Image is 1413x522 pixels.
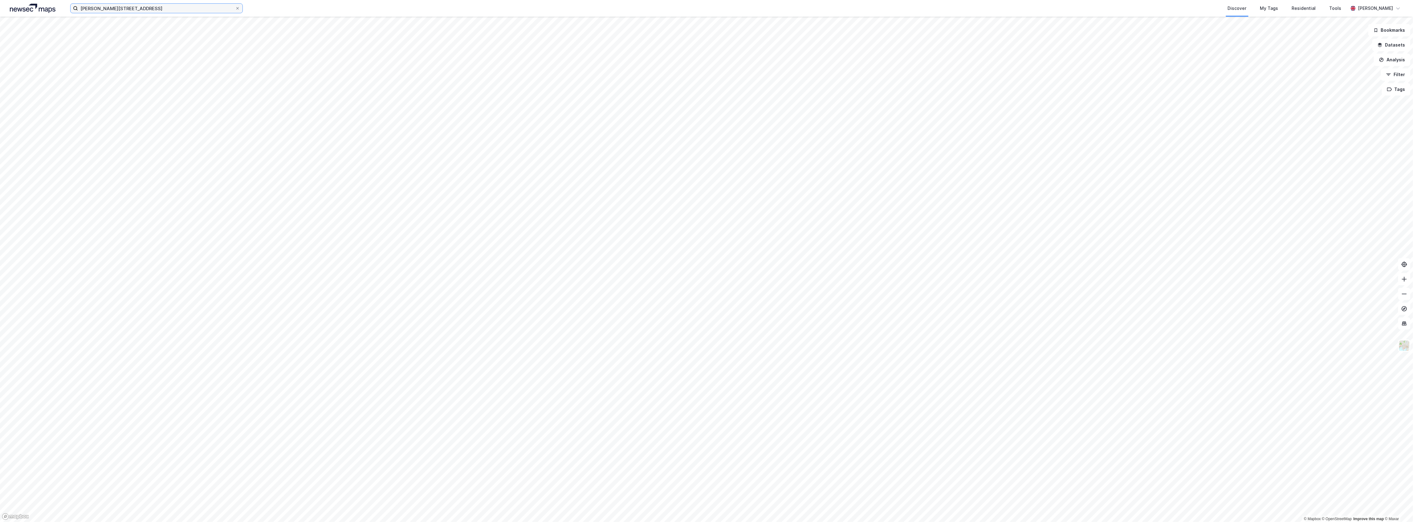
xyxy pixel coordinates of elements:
[1260,5,1278,12] div: My Tags
[1354,517,1384,521] a: Improve this map
[1374,54,1411,66] button: Analysis
[1330,5,1342,12] div: Tools
[1382,492,1413,522] iframe: Chat Widget
[78,4,235,13] input: Search by address, cadastre, landlords, tenants or people
[1322,517,1352,521] a: OpenStreetMap
[1382,83,1411,96] button: Tags
[1399,340,1410,352] img: Z
[1358,5,1393,12] div: [PERSON_NAME]
[1304,517,1321,521] a: Mapbox
[1228,5,1247,12] div: Discover
[10,4,55,13] img: logo.a4113a55bc3d86da70a041830d287a7e.svg
[1382,492,1413,522] div: Kontrollprogram for chat
[1292,5,1316,12] div: Residential
[1368,24,1411,36] button: Bookmarks
[1372,39,1411,51] button: Datasets
[2,513,29,520] a: Mapbox homepage
[1381,68,1411,81] button: Filter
